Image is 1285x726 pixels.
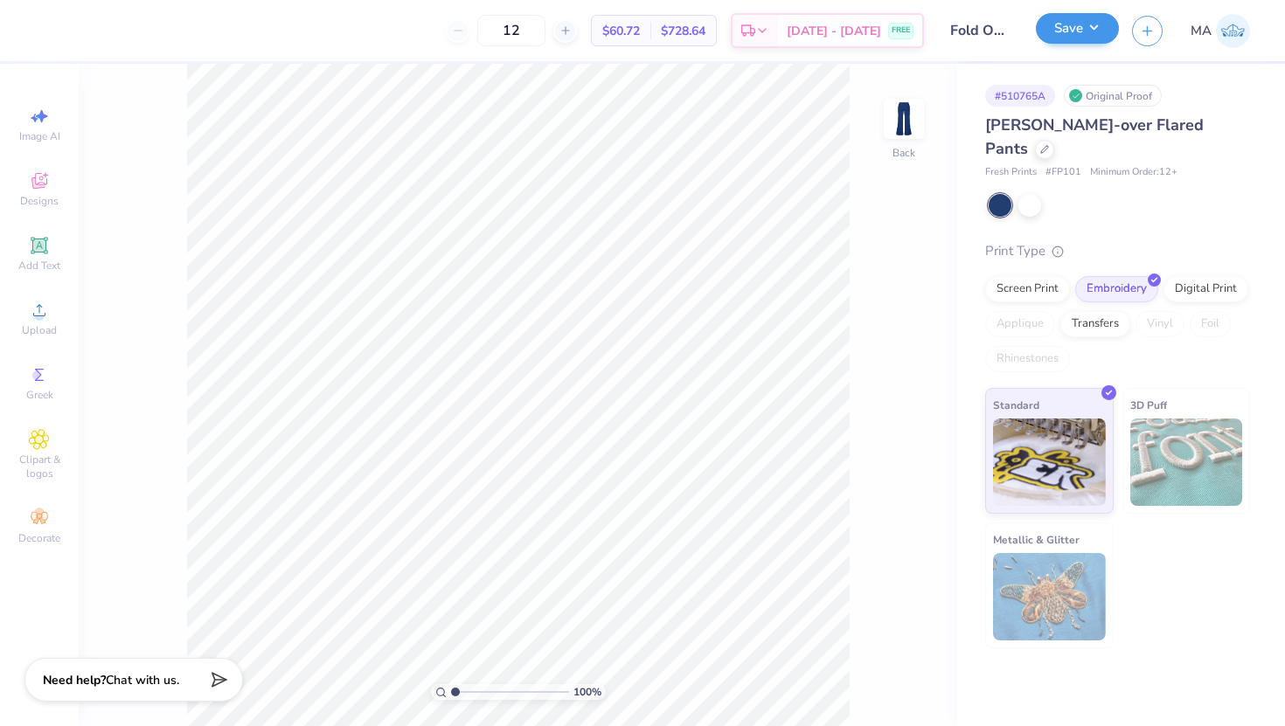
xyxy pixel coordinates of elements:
a: MA [1191,14,1250,48]
img: Metallic & Glitter [993,553,1106,640]
span: 100 % [573,684,601,700]
div: Screen Print [985,276,1070,302]
div: Rhinestones [985,346,1070,372]
div: Transfers [1060,311,1130,337]
span: Greek [26,388,53,402]
div: Vinyl [1136,311,1184,337]
span: FREE [892,24,910,37]
span: 3D Puff [1130,396,1167,414]
div: # 510765A [985,85,1055,107]
div: Embroidery [1075,276,1158,302]
span: [DATE] - [DATE] [787,22,881,40]
span: Clipart & logos [9,453,70,481]
span: Metallic & Glitter [993,530,1080,549]
img: Back [886,101,921,136]
span: $728.64 [661,22,705,40]
input: – – [477,15,545,46]
img: Mahitha Anumola [1216,14,1250,48]
span: Minimum Order: 12 + [1090,165,1177,180]
span: Designs [20,194,59,208]
div: Applique [985,311,1055,337]
span: Standard [993,396,1039,414]
div: Back [893,145,915,161]
strong: Need help? [43,672,106,688]
span: Add Text [18,259,60,273]
div: Digital Print [1163,276,1248,302]
span: Fresh Prints [985,165,1037,180]
span: Decorate [18,531,60,545]
input: Untitled Design [937,13,1023,48]
span: # FP101 [1045,165,1081,180]
button: Save [1036,13,1119,44]
img: 3D Puff [1130,418,1243,506]
div: Print Type [985,241,1250,261]
span: Image AI [19,129,60,143]
span: Chat with us. [106,672,179,688]
span: MA [1191,21,1212,41]
img: Standard [993,418,1106,506]
span: Upload [22,323,57,337]
div: Original Proof [1064,85,1162,107]
div: Foil [1190,311,1231,337]
span: $60.72 [602,22,640,40]
span: [PERSON_NAME]-over Flared Pants [985,114,1204,159]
